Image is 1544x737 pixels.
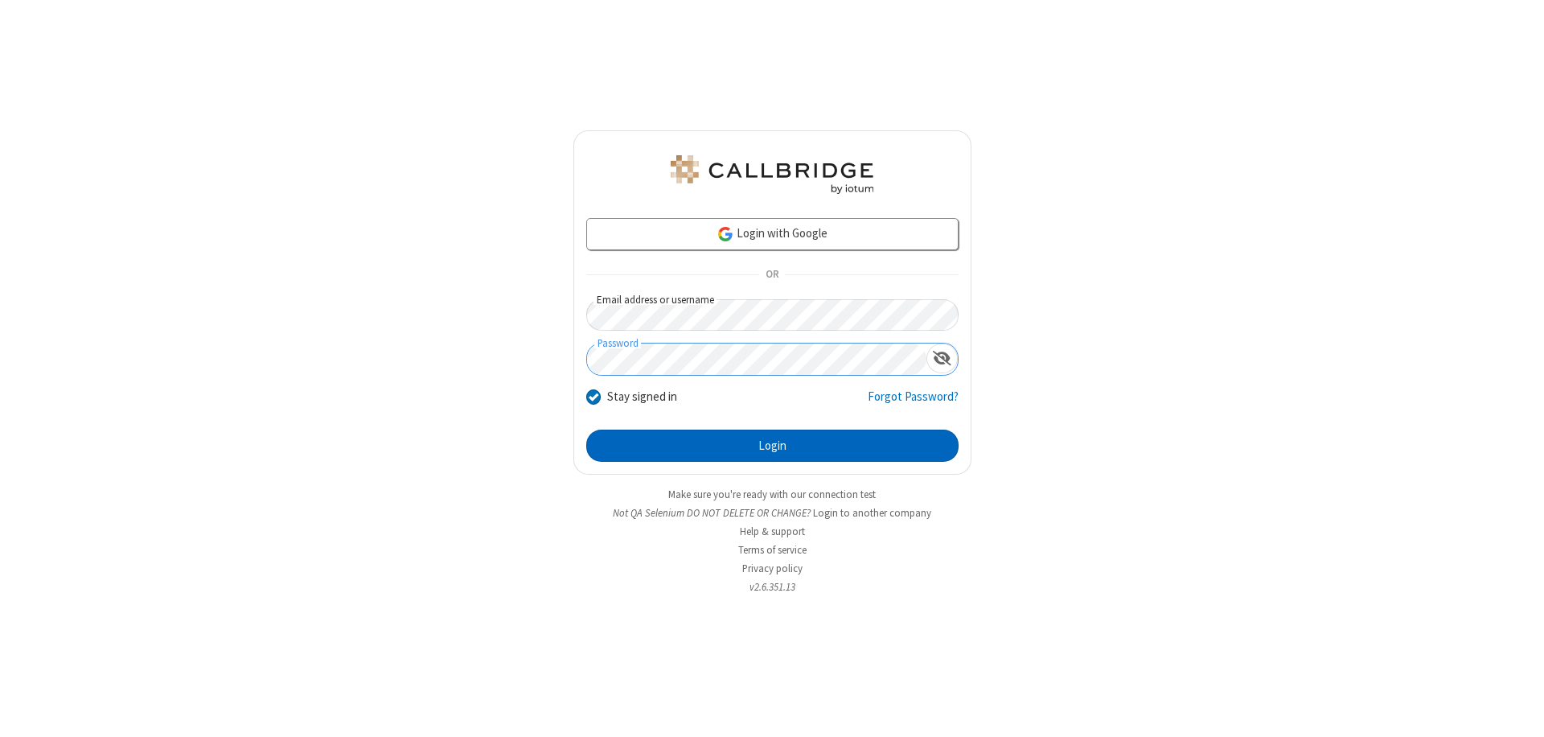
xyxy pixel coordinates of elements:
div: Show password [926,344,958,373]
li: v2.6.351.13 [573,579,971,595]
a: Make sure you're ready with our connection test [668,488,876,501]
label: Stay signed in [607,388,677,406]
a: Help & support [740,525,805,538]
a: Forgot Password? [868,388,959,418]
a: Privacy policy [742,562,803,575]
input: Email address or username [586,299,959,331]
input: Password [587,344,926,375]
span: OR [759,264,785,286]
li: Not QA Selenium DO NOT DELETE OR CHANGE? [573,505,971,521]
button: Login to another company [813,505,931,521]
a: Login with Google [586,218,959,250]
a: Terms of service [738,543,807,557]
img: google-icon.png [717,225,734,243]
img: QA Selenium DO NOT DELETE OR CHANGE [667,155,877,194]
button: Login [586,430,959,462]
